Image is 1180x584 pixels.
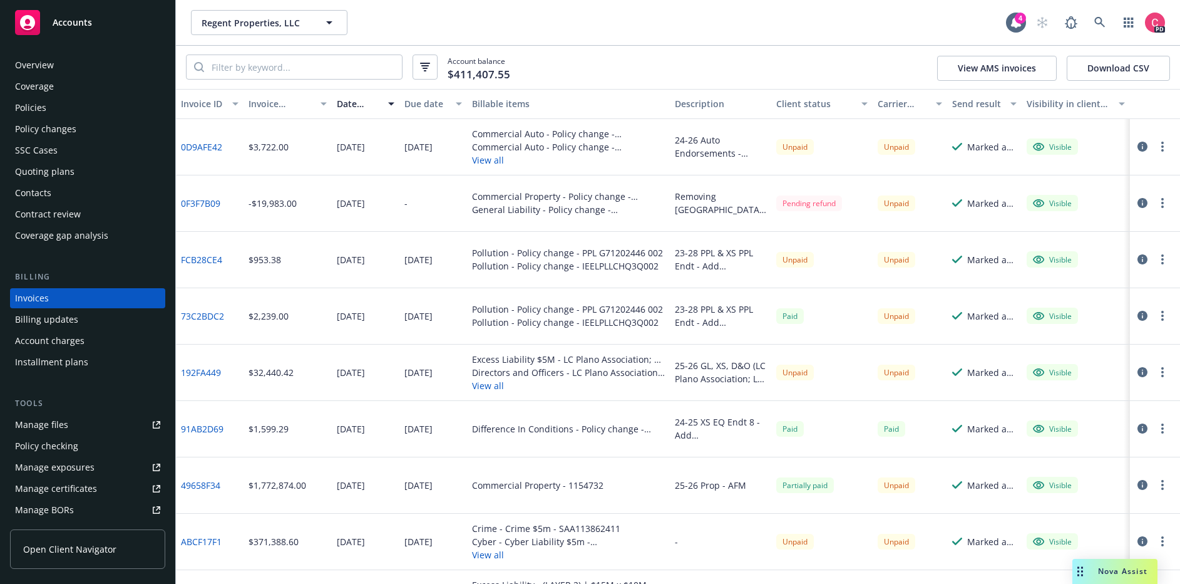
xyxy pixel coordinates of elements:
[1033,197,1072,209] div: Visible
[181,197,220,210] a: 0F3F7B09
[15,76,54,96] div: Coverage
[1033,367,1072,378] div: Visible
[967,535,1017,548] div: Marked as sent
[675,246,766,273] div: 23-28 PPL & XS PPL Endt - Add [STREET_ADDRESS]
[1033,254,1072,265] div: Visible
[1022,89,1130,119] button: Visibility in client dash
[337,310,365,323] div: [DATE]
[181,479,220,492] a: 49658F34
[10,140,165,160] a: SSC Cases
[15,457,95,477] div: Manage exposures
[404,479,433,492] div: [DATE]
[472,548,665,561] button: View all
[1067,56,1170,81] button: Download CSV
[472,97,665,110] div: Billable items
[1145,13,1165,33] img: photo
[675,97,766,110] div: Description
[244,89,332,119] button: Invoice amount
[10,119,165,139] a: Policy changes
[472,303,663,316] div: Pollution - Policy change - PPL G71202446 002
[776,139,814,155] div: Unpaid
[776,421,804,437] div: Paid
[15,98,46,118] div: Policies
[204,55,402,79] input: Filter by keyword...
[1033,310,1072,321] div: Visible
[337,97,381,110] div: Date issued
[332,89,399,119] button: Date issued
[776,534,814,550] div: Unpaid
[15,226,108,246] div: Coverage gap analysis
[1033,141,1072,152] div: Visible
[937,56,1057,81] button: View AMS invoices
[337,253,365,266] div: [DATE]
[10,204,165,224] a: Contract review
[249,366,294,379] div: $32,440.42
[337,479,365,492] div: [DATE]
[10,436,165,456] a: Policy checking
[15,331,85,351] div: Account charges
[10,162,165,182] a: Quoting plans
[191,10,347,35] button: Regent Properties, LLC
[10,55,165,75] a: Overview
[675,415,766,442] div: 24-25 XS EQ Endt 8 - Add [STREET_ADDRESS][PERSON_NAME] ($40M DTSD) - [GEOGRAPHIC_DATA]
[675,535,678,548] div: -
[675,359,766,385] div: 25-26 GL, XS, D&O (LC Plano Association; LC Office Association)
[1015,13,1026,24] div: 4
[10,5,165,40] a: Accounts
[404,253,433,266] div: [DATE]
[1030,10,1055,35] a: Start snowing
[15,310,78,330] div: Billing updates
[472,316,663,329] div: Pollution - Policy change - IEELPLLCHQ3Q002
[15,140,58,160] div: SSC Cases
[1033,536,1072,547] div: Visible
[181,253,222,266] a: FCB28CE4
[404,140,433,154] div: [DATE]
[337,535,365,548] div: [DATE]
[967,197,1017,210] div: Marked as sent
[472,422,665,435] div: Difference In Conditions - Policy change - 8400011806-241/VARIOUS
[776,477,834,493] div: Partially paid
[23,543,116,556] span: Open Client Navigator
[181,97,225,110] div: Invoice ID
[249,140,289,154] div: $3,722.00
[967,310,1017,323] div: Marked as sent
[472,140,665,154] div: Commercial Auto - Policy change - 57UENBD9204
[181,535,222,548] a: ABCF17F1
[15,162,74,182] div: Quoting plans
[878,139,915,155] div: Unpaid
[337,140,365,154] div: [DATE]
[670,89,771,119] button: Description
[472,259,663,273] div: Pollution - Policy change - IEELPLLCHQ3Q002
[967,366,1017,379] div: Marked as sent
[337,197,365,210] div: [DATE]
[472,479,603,492] div: Commercial Property - 1154732
[1027,97,1111,110] div: Visibility in client dash
[15,479,97,499] div: Manage certificates
[675,479,746,492] div: 25-26 Prop - AFM
[181,366,221,379] a: 192FA449
[10,310,165,330] a: Billing updates
[10,457,165,477] a: Manage exposures
[472,127,665,140] div: Commercial Auto - Policy change - 57UENBD9204
[404,310,433,323] div: [DATE]
[194,62,204,72] svg: Search
[404,422,433,435] div: [DATE]
[472,379,665,392] button: View all
[249,422,289,435] div: $1,599.29
[878,477,915,493] div: Unpaid
[10,183,165,203] a: Contacts
[448,66,510,83] span: $411,407.55
[1033,423,1072,434] div: Visible
[472,522,665,535] div: Crime - Crime $5m - SAA113862411
[404,197,408,210] div: -
[776,196,842,211] div: Pending refund
[776,252,814,268] div: Unpaid
[472,203,665,216] div: General Liability - Policy change - 57UENAV9H02
[873,89,947,119] button: Carrier status
[10,352,165,372] a: Installment plans
[10,397,165,410] div: Tools
[249,310,289,323] div: $2,239.00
